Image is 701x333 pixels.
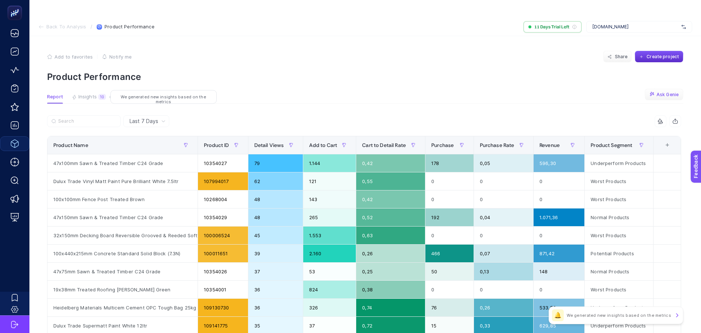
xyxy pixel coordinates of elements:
div: We generated new insights based on the metrics [110,90,217,104]
input: Search [58,119,116,124]
div: 107994017 [198,172,248,190]
span: Detail Views [254,142,284,148]
div: 0 [534,190,584,208]
button: Notify me [102,54,132,60]
div: 178 [425,154,473,172]
div: Worst Products [585,281,653,298]
div: 0,04 [474,208,533,226]
div: 53 [303,263,356,280]
span: Purchase [431,142,454,148]
div: 76 [425,299,473,316]
button: Share [603,51,632,63]
p: Product Performance [47,71,683,82]
div: 0,55 [356,172,425,190]
div: 0,52 [356,208,425,226]
div: 0,42 [356,190,425,208]
div: 0 [474,281,533,298]
div: 0,42 [356,154,425,172]
div: 48 [248,208,303,226]
img: svg%3e [681,23,686,31]
span: / [91,24,92,29]
button: Create project [635,51,683,63]
div: 326 [303,299,356,316]
div: 824 [303,281,356,298]
div: 121 [303,172,356,190]
div: 47x75mm Sawn & Treated Timber C24 Grade [47,263,198,280]
span: Add to Cart [309,142,337,148]
span: Ask Genie [656,92,679,98]
div: 10 [98,94,106,100]
div: 9 items selected [659,142,665,158]
div: 10354026 [198,263,248,280]
div: Worst Products [585,190,653,208]
div: 32x150mm Decking Board Reversible Grooved & Reeded Softwood (27x144mm Finished) [47,227,198,244]
span: Back To Analysis [46,24,86,30]
div: 47x100mm Sawn & Treated Timber C24 Grade [47,154,198,172]
span: Cart to Detail Rate [362,142,406,148]
span: Report [47,94,63,100]
span: Purchase Rate [480,142,514,148]
button: Ask Genie [645,89,683,101]
div: 10268004 [198,190,248,208]
div: 0 [534,227,584,244]
div: 39 [248,245,303,262]
span: 11 Days Trial Left [534,24,569,30]
div: Normal Products [585,208,653,226]
div: 🔔 [552,309,564,321]
div: 0 [425,190,473,208]
div: Worst Products [585,227,653,244]
span: Feedback [4,2,28,8]
span: [DOMAIN_NAME] [592,24,679,30]
div: Heidelberg Materials Multicem Cement OPC Tough Bag 25kg [47,299,198,316]
span: Insights [78,94,97,100]
div: 143 [303,190,356,208]
div: 62 [248,172,303,190]
div: 0,07 [474,245,533,262]
div: Normal Products [585,263,653,280]
div: + [661,142,675,148]
div: 36 [248,299,303,316]
div: 36 [248,281,303,298]
div: 0,74 [356,299,425,316]
div: 596,30 [534,154,584,172]
div: 0 [425,172,473,190]
div: 0,38 [356,281,425,298]
div: 0,13 [474,263,533,280]
div: Worst Products [585,172,653,190]
div: 109130730 [198,299,248,316]
div: 50 [425,263,473,280]
div: 47x150mm Sawn & Treated Timber C24 Grade [47,208,198,226]
div: Dulux Trade Vinyl Matt Paint Pure Brilliant White 7.5ltr [47,172,198,190]
div: 0,05 [474,154,533,172]
span: Product ID [204,142,229,148]
div: Underperform Products [585,299,653,316]
div: Potential Products [585,245,653,262]
div: 0 [425,227,473,244]
span: Last 7 Days [130,118,158,125]
div: 19x38mm Treated Roofing [PERSON_NAME] Green [47,281,198,298]
div: 265 [303,208,356,226]
div: 1.071,36 [534,208,584,226]
div: 0,26 [474,299,533,316]
div: 100006524 [198,227,248,244]
div: 48 [248,190,303,208]
div: 100011651 [198,245,248,262]
div: 10354029 [198,208,248,226]
button: Add to favorites [47,54,93,60]
span: Revenue [539,142,560,148]
div: 37 [248,263,303,280]
span: Share [615,54,628,60]
span: Notify me [109,54,132,60]
div: 45 [248,227,303,244]
div: 2.160 [303,245,356,262]
div: 0 [534,172,584,190]
div: 10354001 [198,281,248,298]
div: 0,26 [356,245,425,262]
div: 192 [425,208,473,226]
div: Underperform Products [585,154,653,172]
div: 0 [474,172,533,190]
div: 0 [534,281,584,298]
span: Product Name [53,142,88,148]
div: 0,25 [356,263,425,280]
div: 0 [425,281,473,298]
